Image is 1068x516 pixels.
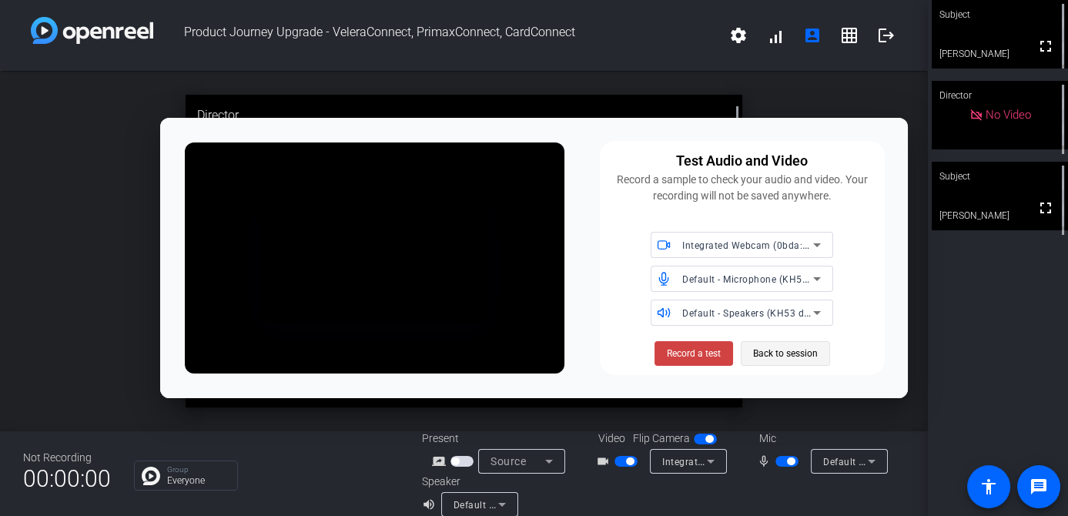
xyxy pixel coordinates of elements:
span: Default - Microphone (KH53 dongle) [682,273,845,285]
div: Test Audio and Video [676,150,808,172]
span: 00:00:00 [23,460,111,498]
span: Default - Microphone (KH53 dongle) [823,455,986,467]
img: white-gradient.svg [31,17,153,44]
div: Record a sample to check your audio and video. Your recording will not be saved anywhere. [609,172,875,204]
mat-icon: accessibility [979,477,998,496]
mat-icon: logout [877,26,896,45]
span: Default - Speakers (KH53 dongle) [682,307,832,319]
mat-icon: fullscreen [1036,199,1055,217]
p: Everyone [167,476,229,485]
button: Back to session [741,341,830,366]
span: Flip Camera [633,431,690,447]
button: Record a test [655,341,733,366]
mat-icon: grid_on [840,26,859,45]
div: Director [186,95,742,136]
mat-icon: account_box [803,26,822,45]
span: Default - Speakers (KH53 dongle) [454,498,604,511]
span: No Video [986,108,1031,122]
div: Subject [932,162,1068,191]
mat-icon: settings [729,26,748,45]
span: Record a test [667,347,721,360]
p: Group [167,466,229,474]
mat-icon: videocam_outline [596,452,614,471]
span: Integrated Webcam (0bda:5549) [682,239,829,251]
img: Chat Icon [142,467,160,485]
mat-icon: message [1029,477,1048,496]
div: Director [932,81,1068,110]
mat-icon: mic_none [757,452,775,471]
span: Product Journey Upgrade - VeleraConnect, PrimaxConnect, CardConnect [153,17,720,54]
mat-icon: volume_up [422,495,440,514]
mat-icon: screen_share_outline [432,452,450,471]
div: Not Recording [23,450,111,466]
span: Video [598,431,625,447]
span: Integrated Webcam (0bda:5549) [662,455,809,467]
div: Mic [744,431,898,447]
span: Back to session [753,339,818,368]
mat-icon: fullscreen [1036,37,1055,55]
div: Speaker [422,474,514,490]
span: Source [490,455,526,467]
div: Present [422,431,576,447]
